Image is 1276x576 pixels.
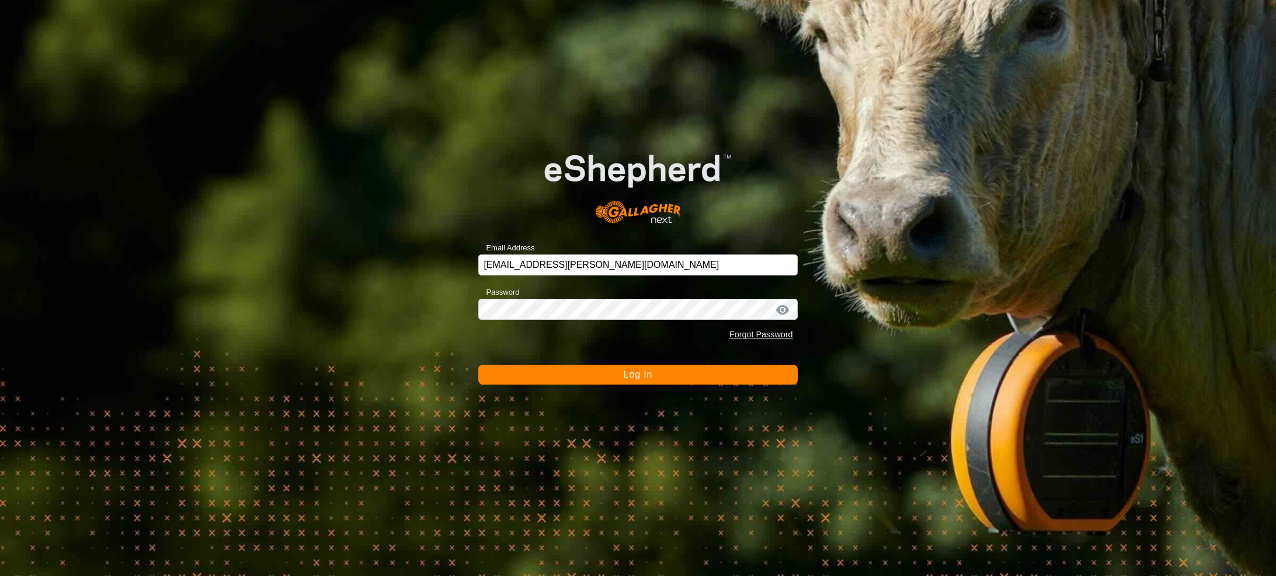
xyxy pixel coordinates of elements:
button: Log In [478,365,797,385]
label: Email Address [478,242,534,254]
input: Email Address [478,254,797,275]
label: Password [478,287,519,298]
a: Forgot Password [729,330,793,339]
img: E-shepherd Logo [510,128,766,236]
span: Log In [624,369,652,379]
